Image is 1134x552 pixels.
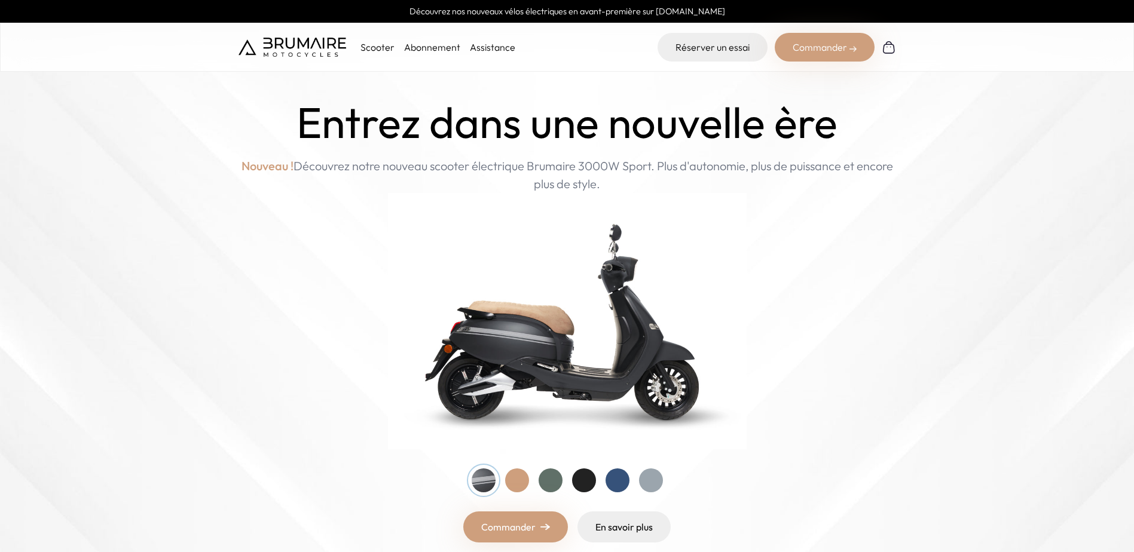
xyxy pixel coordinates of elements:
[775,33,875,62] div: Commander
[404,41,460,53] a: Abonnement
[658,33,768,62] a: Réserver un essai
[242,157,294,175] span: Nouveau !
[577,511,671,542] a: En savoir plus
[360,40,395,54] p: Scooter
[297,98,837,148] h1: Entrez dans une nouvelle ère
[540,523,550,530] img: right-arrow.png
[239,38,346,57] img: Brumaire Motocycles
[239,157,896,193] p: Découvrez notre nouveau scooter électrique Brumaire 3000W Sport. Plus d'autonomie, plus de puissa...
[882,40,896,54] img: Panier
[470,41,515,53] a: Assistance
[463,511,568,542] a: Commander
[849,45,857,53] img: right-arrow-2.png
